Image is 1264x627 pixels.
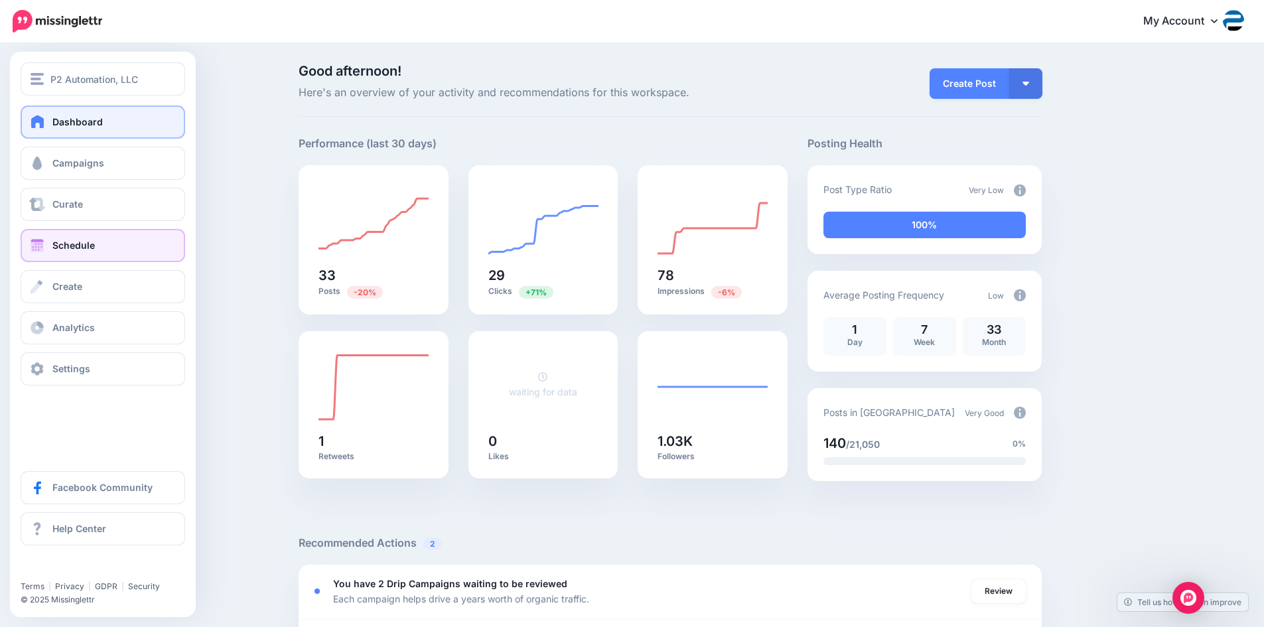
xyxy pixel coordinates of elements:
span: Analytics [52,322,95,333]
h5: 33 [318,269,429,282]
p: Posts [318,285,429,298]
span: Campaigns [52,157,104,169]
a: Create [21,270,185,303]
span: 140 [823,435,846,451]
h5: Recommended Actions [299,535,1042,551]
h5: 78 [658,269,768,282]
span: Previous period: 17 [519,286,553,299]
span: Settings [52,363,90,374]
a: Security [128,581,160,591]
a: Create Post [930,68,1009,99]
span: Low [988,291,1004,301]
a: Review [971,579,1026,603]
div: Open Intercom Messenger [1172,582,1204,614]
span: Good afternoon! [299,63,401,79]
a: Settings [21,352,185,385]
span: Help Center [52,523,106,534]
a: Facebook Community [21,471,185,504]
a: Dashboard [21,105,185,139]
span: Previous period: 41 [347,286,383,299]
a: My Account [1130,5,1244,38]
h5: 0 [488,435,598,448]
p: 7 [900,324,949,336]
span: | [121,581,124,591]
img: info-circle-grey.png [1014,184,1026,196]
span: Day [847,337,863,347]
span: Very Good [965,408,1004,418]
button: P2 Automation, LLC [21,62,185,96]
span: Curate [52,198,83,210]
p: Posts in [GEOGRAPHIC_DATA] [823,405,955,420]
span: Week [914,337,935,347]
p: Average Posting Frequency [823,287,944,303]
span: Dashboard [52,116,103,127]
p: Clicks [488,285,598,298]
a: Analytics [21,311,185,344]
p: Post Type Ratio [823,182,892,197]
a: GDPR [95,581,117,591]
img: info-circle-grey.png [1014,289,1026,301]
a: Campaigns [21,147,185,180]
p: Retweets [318,451,429,462]
span: Create [52,281,82,292]
p: Impressions [658,285,768,298]
p: 33 [969,324,1019,336]
b: You have 2 Drip Campaigns waiting to be reviewed [333,578,567,589]
h5: Posting Health [808,135,1042,152]
p: 1 [830,324,880,336]
a: Schedule [21,229,185,262]
h5: 1.03K [658,435,768,448]
span: 0% [1013,437,1026,451]
h5: 29 [488,269,598,282]
span: | [88,581,91,591]
img: arrow-down-white.png [1022,82,1029,86]
span: P2 Automation, LLC [50,72,138,87]
span: Facebook Community [52,482,153,493]
span: | [48,581,51,591]
a: Tell us how we can improve [1117,593,1248,611]
h5: Performance (last 30 days) [299,135,437,152]
a: Curate [21,188,185,221]
p: Likes [488,451,598,462]
a: Privacy [55,581,84,591]
span: Month [982,337,1006,347]
img: Missinglettr [13,10,102,33]
span: Here's an overview of your activity and recommendations for this workspace. [299,84,788,102]
a: waiting for data [509,371,577,397]
img: menu.png [31,73,44,85]
p: Followers [658,451,768,462]
a: Help Center [21,512,185,545]
span: 2 [423,537,442,550]
div: 100% of your posts in the last 30 days have been from Drip Campaigns [823,212,1026,238]
li: © 2025 Missinglettr [21,593,193,606]
span: Very Low [969,185,1004,195]
div: <div class='status-dot small red margin-right'></div>Error [315,589,320,594]
h5: 1 [318,435,429,448]
a: Terms [21,581,44,591]
span: Previous period: 83 [711,286,742,299]
img: info-circle-grey.png [1014,407,1026,419]
span: Schedule [52,240,95,251]
span: /21,050 [846,439,880,450]
p: Each campaign helps drive a years worth of organic traffic. [333,591,589,606]
iframe: Twitter Follow Button [21,562,121,575]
